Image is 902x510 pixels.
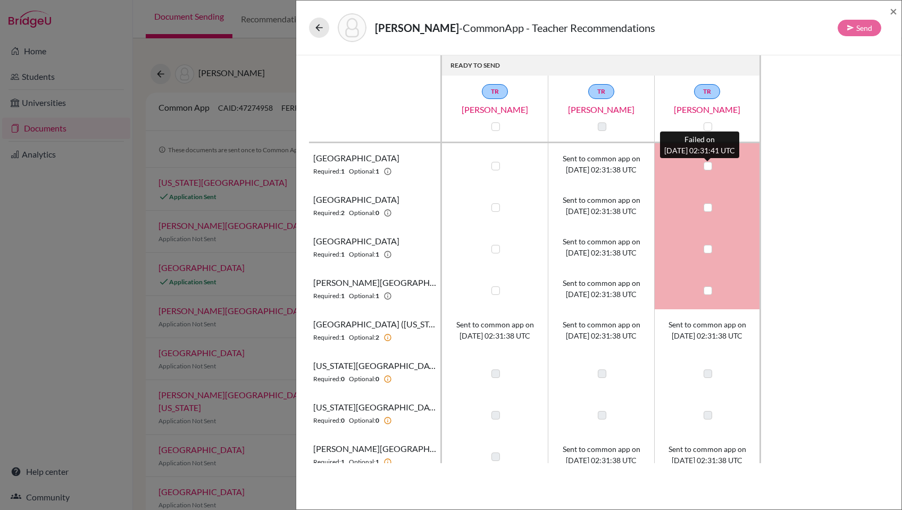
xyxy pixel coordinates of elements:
span: Optional: [349,333,375,342]
span: [GEOGRAPHIC_DATA] [313,193,399,206]
span: Sent to common app on [DATE] 02:31:38 UTC [563,277,640,300]
span: Optional: [349,416,375,425]
div: Failed on [DATE] 02:31:41 UTC [660,131,739,158]
button: Close [890,5,897,18]
span: Sent to common app on [DATE] 02:31:38 UTC [563,236,640,258]
span: Optional: [349,457,375,467]
span: Required: [313,208,341,218]
span: Sent to common app on [DATE] 02:31:38 UTC [456,319,534,341]
span: [US_STATE][GEOGRAPHIC_DATA] [313,401,436,414]
span: Optional: [349,167,375,176]
span: Optional: [349,250,375,259]
span: Optional: [349,374,375,384]
span: Required: [313,167,341,176]
b: 1 [375,167,379,176]
b: 0 [341,416,345,425]
a: [PERSON_NAME] [654,103,761,116]
span: Optional: [349,291,375,301]
span: [US_STATE][GEOGRAPHIC_DATA] [313,359,436,372]
span: Optional: [349,208,375,218]
a: TR [482,84,508,99]
span: Sent to common app on [DATE] 02:31:38 UTC [563,153,640,175]
span: Required: [313,333,341,342]
span: Required: [313,250,341,259]
b: 0 [375,374,379,384]
a: TR [694,84,720,99]
b: 2 [341,208,345,218]
b: 0 [341,374,345,384]
a: TR [588,84,614,99]
b: 1 [341,457,345,467]
b: 1 [341,167,345,176]
span: Sent to common app on [DATE] 02:31:38 UTC [563,319,640,341]
span: Sent to common app on [DATE] 02:31:38 UTC [563,194,640,217]
span: [GEOGRAPHIC_DATA] [313,235,399,248]
span: Required: [313,291,341,301]
span: Required: [313,457,341,467]
span: [GEOGRAPHIC_DATA] ([US_STATE]) [313,318,436,331]
b: 1 [375,291,379,301]
span: × [890,3,897,19]
a: [PERSON_NAME] [442,103,548,116]
span: Sent to common app on [DATE] 02:31:38 UTC [669,319,746,341]
b: 1 [341,333,345,342]
b: 1 [375,250,379,259]
span: [GEOGRAPHIC_DATA] [313,152,399,164]
th: READY TO SEND [442,55,761,76]
b: 1 [341,250,345,259]
strong: [PERSON_NAME] [375,21,459,34]
b: 2 [375,333,379,342]
b: 0 [375,416,379,425]
b: 1 [375,457,379,467]
span: Required: [313,374,341,384]
span: - CommonApp - Teacher Recommendations [459,21,655,34]
span: [PERSON_NAME][GEOGRAPHIC_DATA] [313,276,436,289]
b: 0 [375,208,379,218]
button: Send [838,20,881,36]
span: Sent to common app on [DATE] 02:31:38 UTC [563,443,640,466]
span: Required: [313,416,341,425]
a: [PERSON_NAME] [548,103,655,116]
b: 1 [341,291,345,301]
span: [PERSON_NAME][GEOGRAPHIC_DATA][US_STATE] [313,442,436,455]
span: Sent to common app on [DATE] 02:31:38 UTC [669,443,746,466]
